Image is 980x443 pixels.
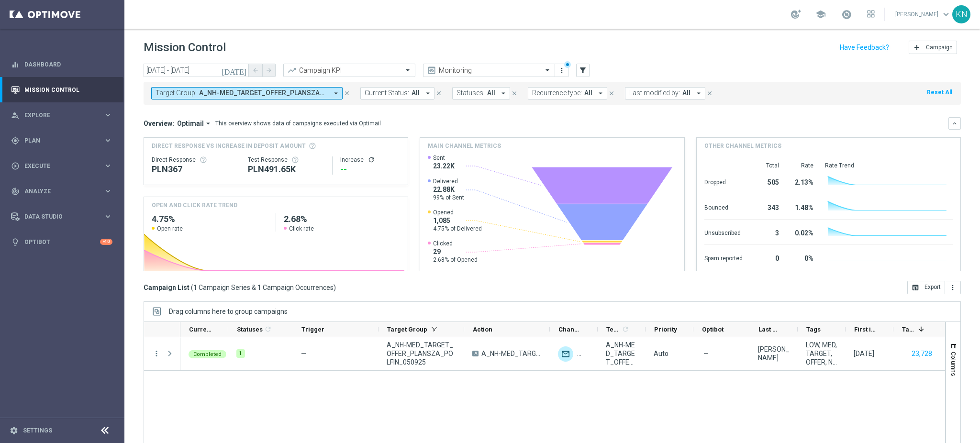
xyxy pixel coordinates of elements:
span: Click rate [289,225,314,233]
i: track_changes [11,187,20,196]
i: person_search [11,111,20,120]
div: 1.48% [791,199,813,214]
button: equalizer Dashboard [11,61,113,68]
div: PLN367 [152,164,232,175]
span: Action [473,326,492,333]
input: Have Feedback? [840,44,889,51]
div: 1 [236,349,245,358]
div: KN [952,5,970,23]
div: This overview shows data of campaigns executed via Optimail [215,119,381,128]
i: close [608,90,615,97]
i: keyboard_arrow_right [103,136,112,145]
span: 1 Campaign Series & 1 Campaign Occurrences [193,283,334,292]
span: Priority [654,326,677,333]
span: Target Group: [156,89,197,97]
img: Private message [577,346,592,362]
span: 4.75% of Delivered [433,225,482,233]
div: 0% [791,250,813,265]
span: school [815,9,826,20]
div: Spam reported [704,250,743,265]
button: more_vert [557,65,567,76]
input: Select date range [144,64,249,77]
span: Trigger [301,326,324,333]
i: settings [10,426,18,435]
ng-select: Campaign KPI [283,64,415,77]
h2: 2.68% [284,213,400,225]
div: Unsubscribed [704,224,743,240]
span: Clicked [433,240,478,247]
i: add [913,44,921,51]
span: Target Group [387,326,427,333]
i: close [435,90,442,97]
i: keyboard_arrow_right [103,212,112,221]
div: Rate Trend [825,162,953,169]
div: Data Studio keyboard_arrow_right [11,213,113,221]
button: add Campaign [909,41,957,54]
button: more_vert [152,349,161,358]
div: Explore [11,111,103,120]
i: [DATE] [222,66,247,75]
span: Campaign [926,44,953,51]
div: Direct Response [152,156,232,164]
button: Recurrence type: All arrow_drop_down [528,87,607,100]
span: Recurrence type: [532,89,582,97]
span: Explore [24,112,103,118]
span: 29 [433,247,478,256]
button: close [510,88,519,99]
span: Statuses: [457,89,485,97]
span: Optibot [702,326,724,333]
div: +10 [100,239,112,245]
span: First in Range [854,326,877,333]
span: Last Modified By [758,326,781,333]
i: arrow_drop_down [694,89,703,98]
span: 22.88K [433,185,464,194]
h3: Campaign List [144,283,336,292]
i: close [706,90,713,97]
div: 505 [754,174,779,189]
span: Opened [433,209,482,216]
button: close [343,88,351,99]
span: Templates [606,326,620,333]
button: lightbulb Optibot +10 [11,238,113,246]
span: Columns [950,352,958,376]
button: play_circle_outline Execute keyboard_arrow_right [11,162,113,170]
button: close [705,88,714,99]
span: Channel [558,326,581,333]
button: Statuses: All arrow_drop_down [452,87,510,100]
h1: Mission Control [144,41,226,55]
span: Completed [193,351,222,357]
span: A_NH-MED_TARGET_OFFER_PLANSZA_POLFIN_050925 [199,89,328,97]
i: more_vert [949,284,957,291]
span: Statuses [237,326,263,333]
a: Mission Control [24,77,112,102]
div: Dropped [704,174,743,189]
span: Open rate [157,225,183,233]
button: refresh [367,156,375,164]
button: Mission Control [11,86,113,94]
i: arrow_drop_down [423,89,432,98]
span: 2.68% of Opened [433,256,478,264]
div: 05 Sep 2025, Friday [854,349,874,358]
span: ) [334,283,336,292]
div: Rate [791,162,813,169]
i: equalizer [11,60,20,69]
span: Sent [433,154,455,162]
span: A_NH-MED_TARGET_OFFER_PLANSZA_POLFIN_050925 [387,341,456,366]
div: Mission Control [11,77,112,102]
span: Analyze [24,188,103,194]
button: person_search Explore keyboard_arrow_right [11,111,113,119]
i: trending_up [287,66,297,75]
button: gps_fixed Plan keyboard_arrow_right [11,137,113,144]
span: Current Status: [365,89,409,97]
i: keyboard_arrow_right [103,111,112,120]
a: Optibot [24,229,100,255]
div: Press SPACE to select this row. [144,337,180,371]
button: Target Group: A_NH-MED_TARGET_OFFER_PLANSZA_POLFIN_050925 arrow_drop_down [151,87,343,100]
span: keyboard_arrow_down [941,9,951,20]
span: All [584,89,592,97]
div: Total [754,162,779,169]
span: Calculate column [263,324,272,334]
button: keyboard_arrow_down [948,117,961,130]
